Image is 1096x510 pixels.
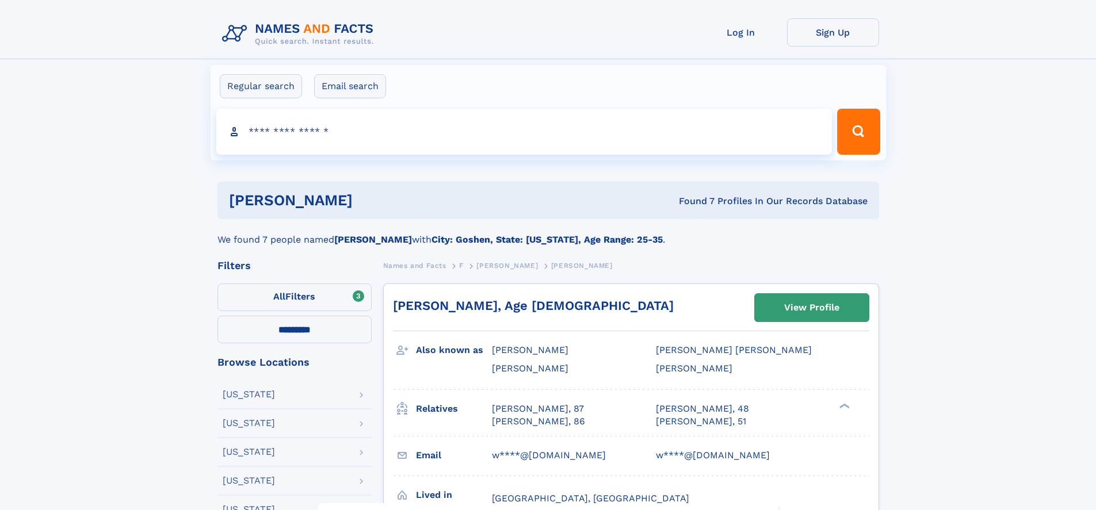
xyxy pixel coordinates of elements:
[217,283,372,311] label: Filters
[217,260,372,271] div: Filters
[223,419,275,428] div: [US_STATE]
[459,258,464,273] a: F
[314,74,386,98] label: Email search
[223,476,275,485] div: [US_STATE]
[515,195,868,208] div: Found 7 Profiles In Our Records Database
[217,219,879,247] div: We found 7 people named with .
[334,234,412,245] b: [PERSON_NAME]
[492,363,568,374] span: [PERSON_NAME]
[476,258,538,273] a: [PERSON_NAME]
[492,493,689,504] span: [GEOGRAPHIC_DATA], [GEOGRAPHIC_DATA]
[492,415,585,428] a: [PERSON_NAME], 86
[492,402,584,415] a: [PERSON_NAME], 87
[220,74,302,98] label: Regular search
[755,294,869,321] a: View Profile
[273,291,285,302] span: All
[656,402,749,415] a: [PERSON_NAME], 48
[416,399,492,419] h3: Relatives
[393,298,674,313] a: [PERSON_NAME], Age [DEMOGRAPHIC_DATA]
[431,234,663,245] b: City: Goshen, State: [US_STATE], Age Range: 25-35
[656,344,812,355] span: [PERSON_NAME] [PERSON_NAME]
[223,447,275,457] div: [US_STATE]
[656,415,746,428] a: [PERSON_NAME], 51
[695,18,787,47] a: Log In
[492,344,568,355] span: [PERSON_NAME]
[216,109,832,155] input: search input
[837,109,880,155] button: Search Button
[383,258,446,273] a: Names and Facts
[656,363,732,374] span: [PERSON_NAME]
[223,390,275,399] div: [US_STATE]
[551,262,613,270] span: [PERSON_NAME]
[217,357,372,367] div: Browse Locations
[837,402,850,409] div: ❯
[784,294,839,321] div: View Profile
[416,446,492,465] h3: Email
[476,262,538,270] span: [PERSON_NAME]
[217,18,383,49] img: Logo Names and Facts
[459,262,464,270] span: F
[416,340,492,360] h3: Also known as
[416,485,492,505] h3: Lived in
[787,18,879,47] a: Sign Up
[229,193,516,208] h1: [PERSON_NAME]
